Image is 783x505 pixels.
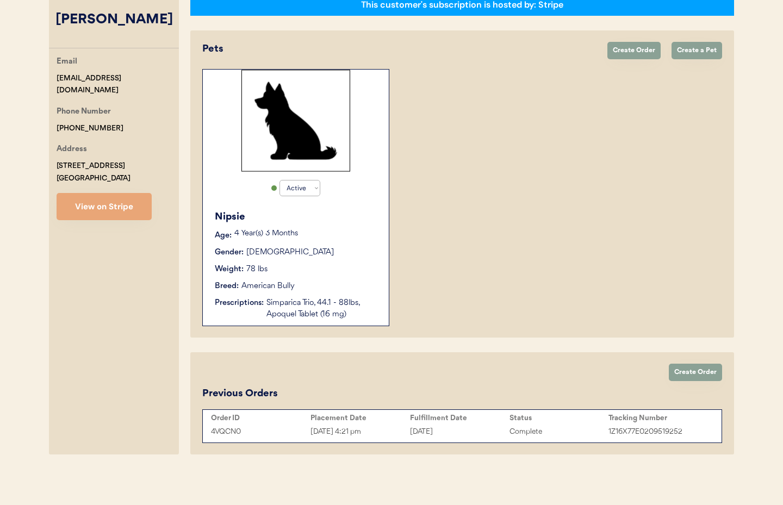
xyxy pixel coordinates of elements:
[608,414,708,422] div: Tracking Number
[49,10,179,30] div: [PERSON_NAME]
[215,264,244,275] div: Weight:
[410,414,509,422] div: Fulfillment Date
[57,122,123,135] div: [PHONE_NUMBER]
[215,297,264,309] div: Prescriptions:
[509,426,609,438] div: Complete
[57,160,130,185] div: [STREET_ADDRESS] [GEOGRAPHIC_DATA]
[215,210,378,225] div: Nipsie
[57,143,87,157] div: Address
[215,280,239,292] div: Breed:
[241,70,350,172] img: Rectangle%2029.svg
[57,193,152,220] button: View on Stripe
[57,55,77,69] div: Email
[57,72,179,97] div: [EMAIL_ADDRESS][DOMAIN_NAME]
[310,414,410,422] div: Placement Date
[310,426,410,438] div: [DATE] 4:21 pm
[57,105,111,119] div: Phone Number
[410,426,509,438] div: [DATE]
[672,42,722,59] button: Create a Pet
[509,414,609,422] div: Status
[241,280,295,292] div: American Bully
[202,386,278,401] div: Previous Orders
[215,230,232,241] div: Age:
[246,264,268,275] div: 78 lbs
[607,42,661,59] button: Create Order
[215,247,244,258] div: Gender:
[211,414,310,422] div: Order ID
[234,230,378,238] p: 4 Year(s) 3 Months
[608,426,708,438] div: 1Z16X77E0209519252
[669,364,722,381] button: Create Order
[211,426,310,438] div: 4VQCN0
[266,297,378,320] div: Simparica Trio, 44.1 - 88lbs, Apoquel Tablet (16 mg)
[202,42,596,57] div: Pets
[246,247,334,258] div: [DEMOGRAPHIC_DATA]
